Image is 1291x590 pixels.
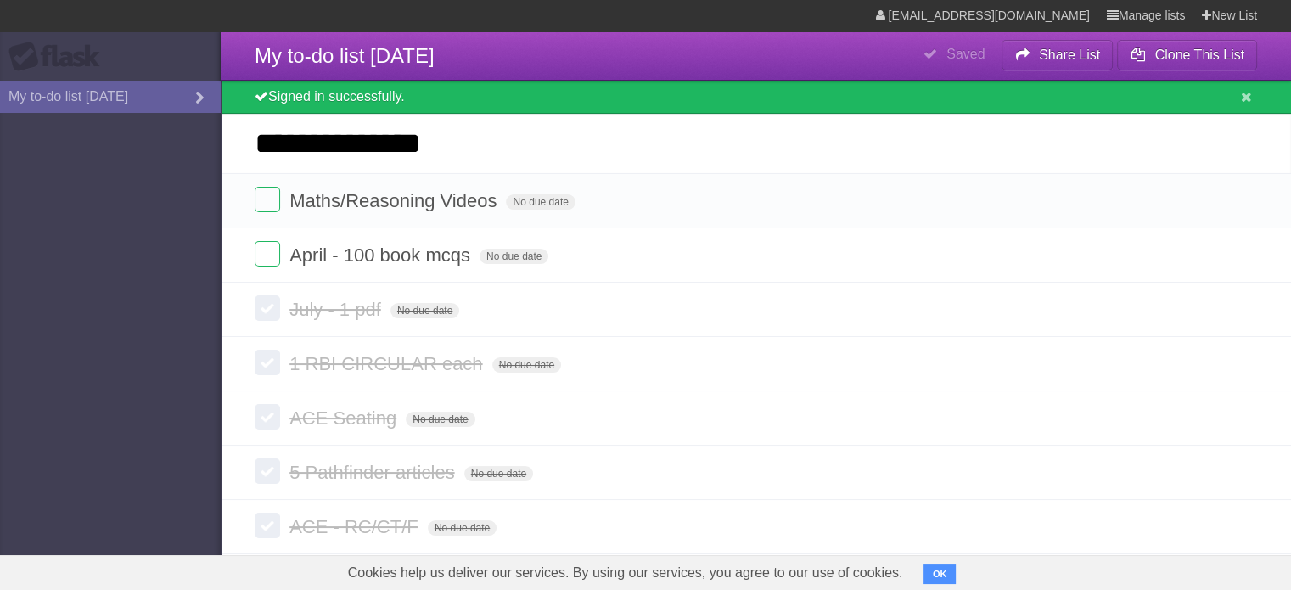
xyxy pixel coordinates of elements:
span: July - 1 pdf [289,299,385,320]
span: No due date [506,194,575,210]
div: Signed in successfully. [221,81,1291,114]
button: Clone This List [1117,40,1257,70]
span: ACE Seating [289,407,401,429]
b: Saved [946,47,985,61]
span: No due date [492,357,561,373]
span: No due date [390,303,459,318]
label: Done [255,458,280,484]
span: No due date [480,249,548,264]
span: Cookies help us deliver our services. By using our services, you agree to our use of cookies. [331,556,920,590]
span: My to-do list [DATE] [255,44,435,67]
button: Share List [1002,40,1114,70]
b: Clone This List [1154,48,1244,62]
span: Maths/Reasoning Videos [289,190,501,211]
span: April - 100 book mcqs [289,244,474,266]
span: No due date [406,412,474,427]
label: Done [255,187,280,212]
label: Done [255,513,280,538]
span: ACE - RC/CT/F [289,516,423,537]
label: Done [255,241,280,267]
span: No due date [464,466,533,481]
b: Share List [1039,48,1100,62]
label: Done [255,295,280,321]
span: 5 Pathfinder articles [289,462,458,483]
span: 1 RBI CIRCULAR each [289,353,486,374]
span: No due date [428,520,497,536]
div: Flask [8,42,110,72]
button: OK [923,564,957,584]
label: Done [255,350,280,375]
label: Done [255,404,280,430]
